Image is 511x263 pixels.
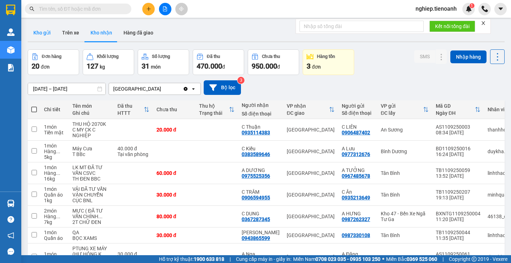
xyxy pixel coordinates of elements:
[481,21,486,26] span: close
[72,208,110,219] div: MỰC ( ĐÃ TƯ VẤN CHÍNH SÁCH VẬN CHUYỂN )
[156,170,192,176] div: 60.000 đ
[342,167,374,173] div: A TƯỞNG
[242,146,280,151] div: C Kiều
[72,176,110,182] div: TH ĐEN BBC
[44,235,65,241] div: Quần áo
[342,211,374,216] div: A HƯNG
[28,83,105,95] input: Select a date range.
[179,6,184,11] span: aim
[194,256,224,262] strong: 1900 633 818
[44,214,65,219] div: Hàng thông thường
[436,216,480,222] div: 11:20 [DATE]
[98,214,103,219] span: ...
[317,54,335,59] div: Hàng tồn
[44,154,65,160] div: 5 kg
[230,255,231,263] span: |
[436,251,480,257] div: AS1109250061
[407,256,437,262] strong: 0369 525 060
[199,110,229,116] div: Trạng thái
[429,21,475,32] button: Kết nối tổng đài
[248,49,299,75] button: Chưa thu950.000đ
[450,50,487,63] button: Nhập hàng
[28,24,56,41] button: Kho gửi
[381,192,429,198] div: Tân Bình
[436,124,480,130] div: AS1109250003
[236,255,291,263] span: Cung cấp máy in - giấy in:
[342,189,374,195] div: C Ân
[242,111,280,117] div: Số điện thoại
[7,216,14,223] span: question-circle
[293,255,380,263] span: Miền Nam
[377,100,432,119] th: Toggle SortBy
[97,54,119,59] div: Khối lượng
[342,146,374,151] div: A Lưu
[303,49,354,75] button: Hàng tồn3đơn
[436,189,480,195] div: TB1109250207
[72,219,110,225] div: 2T CHỮ ĐEN
[72,110,110,116] div: Ghi chú
[156,192,192,198] div: 30.000 đ
[287,254,335,260] div: [GEOGRAPHIC_DATA]
[7,232,14,239] span: notification
[414,50,435,63] button: SMS
[44,219,65,225] div: 7 kg
[342,195,370,200] div: 0935213649
[410,4,462,13] span: nghiep.tienoanh
[342,251,374,257] div: A Đăng
[72,235,110,241] div: BỌC XAMS
[498,6,504,12] span: caret-down
[117,151,149,157] div: Tại văn phòng
[342,124,374,130] div: C LIÊN
[342,103,374,109] div: Người gửi
[436,195,480,200] div: 19:13 [DATE]
[242,173,270,179] div: 0975525356
[242,211,280,216] div: C DUNG
[162,85,163,92] input: Selected Hòa Đông.
[436,167,480,173] div: TB1109250059
[44,165,65,170] div: 1 món
[118,24,159,41] button: Hàng đã giao
[436,110,475,116] div: Ngày ĐH
[113,85,161,92] div: [GEOGRAPHIC_DATA]
[44,107,65,112] div: Chi tiết
[56,149,60,154] span: ...
[28,49,79,75] button: Đơn hàng20đơn
[156,127,192,133] div: 20.000 đ
[287,192,335,198] div: [GEOGRAPHIC_DATA]
[482,6,488,12] img: phone-icon
[287,103,329,109] div: VP nhận
[436,146,480,151] div: BD1109250016
[287,170,335,176] div: [GEOGRAPHIC_DATA]
[342,216,370,222] div: 0987262327
[237,77,244,84] sup: 3
[72,165,110,176] div: LK MT ĐÃ TƯ VẤN CSVC
[41,64,50,70] span: đơn
[156,107,192,112] div: Chưa thu
[142,3,155,15] button: plus
[196,100,238,119] th: Toggle SortBy
[287,110,329,116] div: ĐC giao
[175,3,188,15] button: aim
[39,5,123,13] input: Tìm tên, số ĐT hoặc mã đơn
[44,176,65,182] div: 16 kg
[183,86,188,92] svg: Clear value
[146,6,151,11] span: plus
[242,230,280,235] div: C Phương
[44,208,65,214] div: 2 món
[42,54,61,59] div: Đơn hàng
[117,103,144,109] div: Đã thu
[381,127,429,133] div: An Sương
[159,3,171,15] button: file-add
[6,5,15,15] img: logo-vxr
[197,62,222,70] span: 470.000
[242,189,280,195] div: C TRÂM
[44,251,65,257] div: 1 món
[29,6,34,11] span: search
[191,86,196,92] svg: open
[307,62,311,70] span: 3
[381,149,429,154] div: Bình Dương
[83,49,134,75] button: Khối lượng127kg
[7,28,15,36] img: warehouse-icon
[207,54,220,59] div: Đã thu
[114,100,153,119] th: Toggle SortBy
